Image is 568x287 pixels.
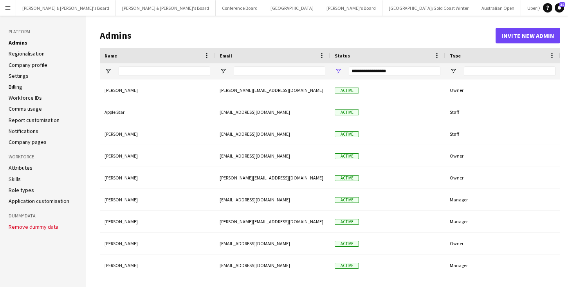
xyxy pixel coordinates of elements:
[450,68,457,75] button: Open Filter Menu
[9,50,45,57] a: Regionalisation
[9,212,78,219] h3: Dummy Data
[320,0,382,16] button: [PERSON_NAME]'s Board
[9,28,78,35] h3: Platform
[105,53,117,59] span: Name
[100,189,215,210] div: [PERSON_NAME]
[215,79,330,101] div: [PERSON_NAME][EMAIL_ADDRESS][DOMAIN_NAME]
[215,101,330,123] div: [EMAIL_ADDRESS][DOMAIN_NAME]
[215,189,330,210] div: [EMAIL_ADDRESS][DOMAIN_NAME]
[335,109,359,115] span: Active
[464,66,555,76] input: Type Filter Input
[450,53,461,59] span: Type
[445,255,560,276] div: Manager
[9,197,69,204] a: Application customisation
[220,53,232,59] span: Email
[9,138,47,145] a: Company pages
[9,176,21,183] a: Skills
[100,255,215,276] div: [PERSON_NAME]
[335,263,359,269] span: Active
[100,233,215,254] div: [PERSON_NAME]
[335,197,359,203] span: Active
[9,187,34,194] a: Role types
[215,255,330,276] div: [EMAIL_ADDRESS][DOMAIN_NAME]
[335,175,359,181] span: Active
[9,83,22,90] a: Billing
[9,117,60,124] a: Report customisation
[9,61,47,68] a: Company profile
[335,53,350,59] span: Status
[100,30,496,41] h1: Admins
[16,0,116,16] button: [PERSON_NAME] & [PERSON_NAME]'s Board
[445,123,560,145] div: Staff
[100,101,215,123] div: Apple Star
[216,0,264,16] button: Conference Board
[234,66,325,76] input: Email Filter Input
[215,167,330,188] div: [PERSON_NAME][EMAIL_ADDRESS][DOMAIN_NAME]
[215,123,330,145] div: [EMAIL_ADDRESS][DOMAIN_NAME]
[445,145,560,167] div: Owner
[9,224,58,230] button: Remove dummy data
[215,211,330,232] div: [PERSON_NAME][EMAIL_ADDRESS][DOMAIN_NAME]
[335,131,359,137] span: Active
[215,233,330,254] div: [EMAIL_ADDRESS][DOMAIN_NAME]
[335,88,359,93] span: Active
[105,68,112,75] button: Open Filter Menu
[100,145,215,167] div: [PERSON_NAME]
[445,79,560,101] div: Owner
[9,94,42,101] a: Workforce IDs
[559,2,565,7] span: 38
[475,0,521,16] button: Australian Open
[445,211,560,232] div: Manager
[9,105,42,112] a: Comms usage
[335,153,359,159] span: Active
[264,0,320,16] button: [GEOGRAPHIC_DATA]
[445,189,560,210] div: Manager
[382,0,475,16] button: [GEOGRAPHIC_DATA]/Gold Coast Winter
[335,219,359,225] span: Active
[100,167,215,188] div: [PERSON_NAME]
[116,0,216,16] button: [PERSON_NAME] & [PERSON_NAME]'s Board
[119,66,210,76] input: Name Filter Input
[335,68,342,75] button: Open Filter Menu
[9,127,38,135] a: Notifications
[445,167,560,188] div: Owner
[496,28,560,43] button: Invite new admin
[9,153,78,160] h3: Workforce
[335,241,359,247] span: Active
[215,145,330,167] div: [EMAIL_ADDRESS][DOMAIN_NAME]
[220,68,227,75] button: Open Filter Menu
[100,123,215,145] div: [PERSON_NAME]
[9,164,32,171] a: Attributes
[445,101,560,123] div: Staff
[555,3,564,13] a: 38
[100,211,215,232] div: [PERSON_NAME]
[445,233,560,254] div: Owner
[100,79,215,101] div: [PERSON_NAME]
[9,39,27,46] a: Admins
[9,72,29,79] a: Settings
